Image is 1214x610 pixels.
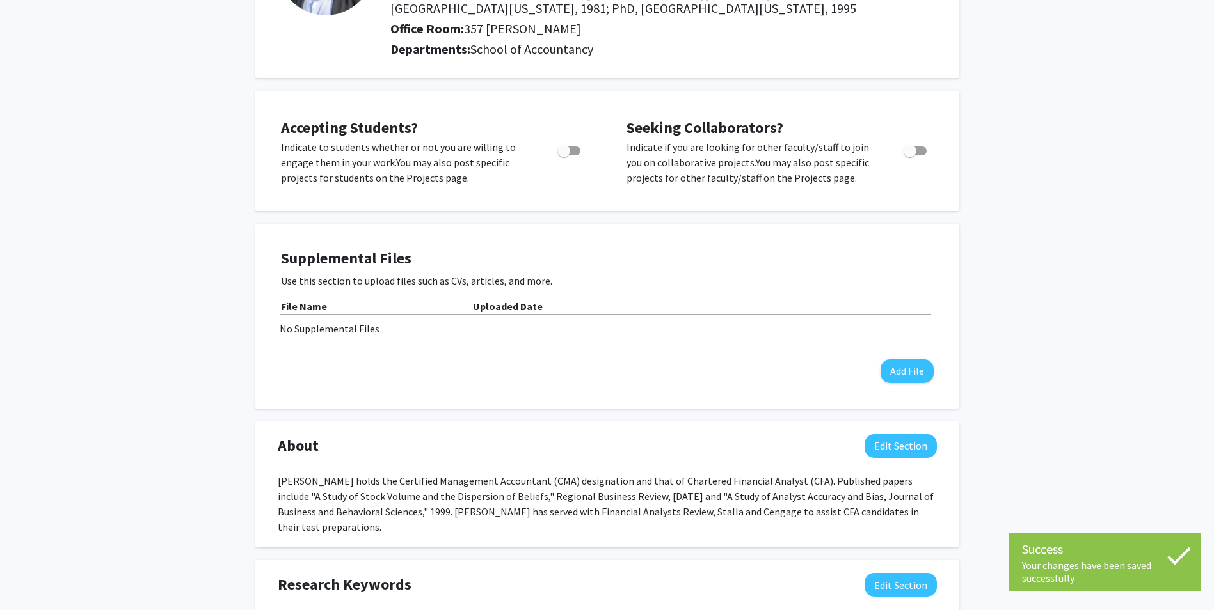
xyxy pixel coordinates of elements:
[278,573,411,596] span: Research Keywords
[899,139,934,159] div: Toggle
[281,273,934,288] p: Use this section to upload files such as CVs, articles, and more.
[280,321,935,336] div: No Supplemental Files
[552,139,587,159] div: Toggle
[278,434,319,457] span: About
[881,359,934,383] button: Add File
[865,434,937,458] button: Edit About
[281,249,934,268] h4: Supplemental Files
[473,300,543,313] b: Uploaded Date
[278,473,937,535] div: [PERSON_NAME] holds the Certified Management Accountant (CMA) designation and that of Chartered F...
[281,139,533,185] p: Indicate to students whether or not you are willing to engage them in your work. You may also pos...
[865,573,937,597] button: Edit Research Keywords
[470,41,593,57] span: School of Accountancy
[464,20,581,36] span: 357 [PERSON_NAME]
[1022,559,1188,584] div: Your changes have been saved successfully
[627,118,783,137] span: Seeking Collaborators?
[390,21,936,36] h2: Office Room:
[627,139,879,185] p: Indicate if you are looking for other faculty/staff to join you on collaborative projects. You ma...
[281,300,327,313] b: File Name
[1022,540,1188,559] div: Success
[281,118,418,137] span: Accepting Students?
[381,42,946,57] h2: Departments:
[10,552,54,600] iframe: Chat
